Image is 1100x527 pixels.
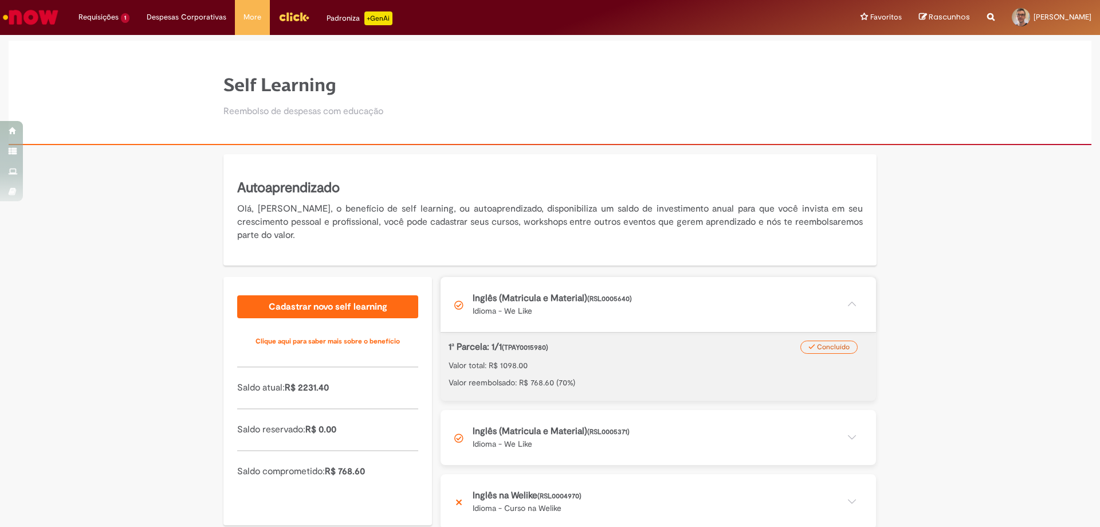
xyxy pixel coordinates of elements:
h1: Self Learning [223,75,383,95]
img: click_logo_yellow_360x200.png [278,8,309,25]
a: Cadastrar novo self learning [237,295,418,318]
div: Padroniza [327,11,392,25]
span: More [243,11,261,23]
p: 1ª Parcela: 1/1 [449,341,808,354]
h2: Reembolso de despesas com educação [223,107,383,117]
p: Valor total: R$ 1098.00 [449,360,868,371]
p: Valor reembolsado: R$ 768.60 (70%) [449,377,868,388]
span: Favoritos [870,11,902,23]
span: 1 [121,13,129,23]
span: R$ 0.00 [305,424,336,435]
span: R$ 2231.40 [285,382,329,393]
p: +GenAi [364,11,392,25]
span: Concluído [817,342,850,352]
a: Clique aqui para saber mais sobre o benefício [237,330,418,353]
span: [PERSON_NAME] [1034,12,1091,22]
p: Saldo comprometido: [237,465,418,478]
a: Rascunhos [919,12,970,23]
span: (TPAY0015980) [502,343,548,352]
p: Saldo reservado: [237,423,418,436]
h5: Autoaprendizado [237,178,863,198]
span: Requisições [78,11,119,23]
span: Rascunhos [929,11,970,22]
span: Despesas Corporativas [147,11,226,23]
span: R$ 768.60 [325,466,365,477]
img: ServiceNow [1,6,60,29]
p: Saldo atual: [237,381,418,395]
p: Olá, [PERSON_NAME], o benefício de self learning, ou autoaprendizado, disponibiliza um saldo de i... [237,202,863,242]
